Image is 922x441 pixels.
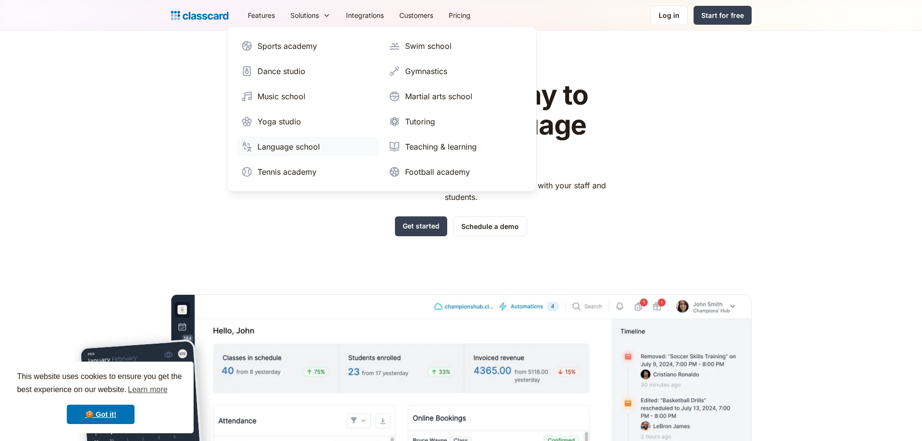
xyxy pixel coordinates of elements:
a: Language school [237,137,379,156]
div: Start for free [701,10,744,20]
a: Logo [171,9,228,22]
a: Integrations [338,4,392,26]
a: Tutoring [385,112,527,131]
a: Features [240,4,283,26]
div: Music school [257,91,305,102]
a: Sports academy [237,36,379,56]
a: Yoga studio [237,112,379,131]
div: Yoga studio [257,116,301,127]
div: Sports academy [257,40,317,52]
a: Start for free [694,6,752,25]
a: Martial arts school [385,87,527,106]
div: Teaching & learning [405,141,477,152]
a: Customers [392,4,441,26]
a: learn more about cookies [126,382,169,397]
div: Swim school [405,40,452,52]
div: Gymnastics [405,65,447,77]
a: Get started [395,216,447,236]
span: This website uses cookies to ensure you get the best experience on our website. [17,371,184,397]
div: Tutoring [405,116,435,127]
div: Solutions [283,4,338,26]
nav: Solutions [227,26,537,192]
a: Teaching & learning [385,137,527,156]
a: Football academy [385,162,527,182]
div: Martial arts school [405,91,472,102]
a: Gymnastics [385,61,527,81]
div: Football academy [405,166,470,178]
a: Dance studio [237,61,379,81]
div: Solutions [290,10,319,20]
div: Log in [659,10,680,20]
a: Music school [237,87,379,106]
a: dismiss cookie message [67,405,135,424]
div: Tennis academy [257,166,317,178]
div: Language school [257,141,320,152]
a: Tennis academy [237,162,379,182]
a: Swim school [385,36,527,56]
a: Pricing [441,4,478,26]
a: Log in [650,5,688,25]
a: Schedule a demo [453,216,527,236]
div: Dance studio [257,65,305,77]
div: cookieconsent [8,362,194,433]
